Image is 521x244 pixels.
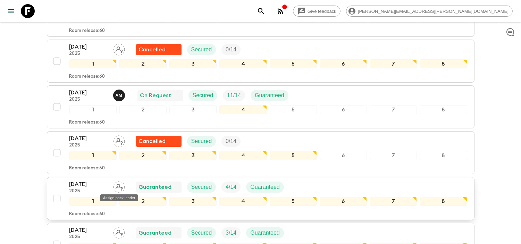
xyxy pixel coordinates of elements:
[69,89,108,97] p: [DATE]
[219,59,267,68] div: 4
[69,197,117,206] div: 1
[113,90,126,101] button: AM
[223,90,245,101] div: Trip Fill
[69,166,105,171] p: Room release: 60
[370,59,417,68] div: 7
[370,151,417,160] div: 7
[191,137,212,145] p: Secured
[113,183,125,189] span: Assign pack leader
[191,45,212,54] p: Secured
[193,91,213,100] p: Secured
[139,229,172,237] p: Guaranteed
[370,197,417,206] div: 7
[119,151,167,160] div: 2
[47,40,474,83] button: [DATE]2025Assign pack leaderFlash Pack cancellationSecuredTrip Fill12345678Room release:60
[116,93,123,98] p: A M
[420,197,467,206] div: 8
[47,131,474,174] button: [DATE]2025Assign pack leaderFlash Pack cancellationSecuredTrip Fill12345678Room release:60
[320,59,367,68] div: 6
[119,59,167,68] div: 2
[221,136,241,147] div: Trip Fill
[69,43,108,51] p: [DATE]
[139,183,172,191] p: Guaranteed
[226,229,236,237] p: 3 / 14
[136,136,182,147] div: Flash Pack cancellation
[187,227,216,238] div: Secured
[69,151,117,160] div: 1
[119,197,167,206] div: 2
[191,183,212,191] p: Secured
[169,151,217,160] div: 3
[250,183,280,191] p: Guaranteed
[47,85,474,128] button: [DATE]2025Allan MoralesOn RequestSecuredTrip FillGuaranteed12345678Room release:60
[187,182,216,193] div: Secured
[169,105,217,114] div: 3
[270,197,317,206] div: 5
[187,44,216,55] div: Secured
[69,28,105,34] p: Room release: 60
[304,9,340,14] span: Give feedback
[270,59,317,68] div: 5
[69,211,105,217] p: Room release: 60
[219,197,267,206] div: 4
[113,137,125,143] span: Assign pack leader
[169,59,217,68] div: 3
[100,194,138,201] div: Assign pack leader
[113,92,126,97] span: Allan Morales
[69,120,105,125] p: Room release: 60
[113,46,125,51] span: Assign pack leader
[227,91,241,100] p: 11 / 14
[420,105,467,114] div: 8
[69,226,108,234] p: [DATE]
[346,6,513,17] div: [PERSON_NAME][EMAIL_ADDRESS][PERSON_NAME][DOMAIN_NAME]
[255,91,284,100] p: Guaranteed
[69,134,108,143] p: [DATE]
[270,151,317,160] div: 5
[293,6,341,17] a: Give feedback
[221,182,241,193] div: Trip Fill
[69,188,108,194] p: 2025
[69,59,117,68] div: 1
[113,229,125,235] span: Assign pack leader
[219,151,267,160] div: 4
[119,105,167,114] div: 2
[320,151,367,160] div: 6
[187,136,216,147] div: Secured
[69,97,108,102] p: 2025
[226,137,236,145] p: 0 / 14
[219,105,267,114] div: 4
[47,177,474,220] button: [DATE]2025Assign pack leaderGuaranteedSecuredTrip FillGuaranteed12345678Room release:60
[270,105,317,114] div: 5
[221,44,241,55] div: Trip Fill
[69,105,117,114] div: 1
[69,234,108,240] p: 2025
[69,143,108,148] p: 2025
[139,45,166,54] p: Cancelled
[188,90,218,101] div: Secured
[169,197,217,206] div: 3
[69,180,108,188] p: [DATE]
[69,74,105,79] p: Room release: 60
[370,105,417,114] div: 7
[69,51,108,57] p: 2025
[226,183,236,191] p: 4 / 14
[226,45,236,54] p: 0 / 14
[140,91,171,100] p: On Request
[221,227,241,238] div: Trip Fill
[139,137,166,145] p: Cancelled
[191,229,212,237] p: Secured
[420,151,467,160] div: 8
[136,44,182,55] div: Flash Pack cancellation
[320,197,367,206] div: 6
[250,229,280,237] p: Guaranteed
[320,105,367,114] div: 6
[4,4,18,18] button: menu
[254,4,268,18] button: search adventures
[420,59,467,68] div: 8
[354,9,512,14] span: [PERSON_NAME][EMAIL_ADDRESS][PERSON_NAME][DOMAIN_NAME]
